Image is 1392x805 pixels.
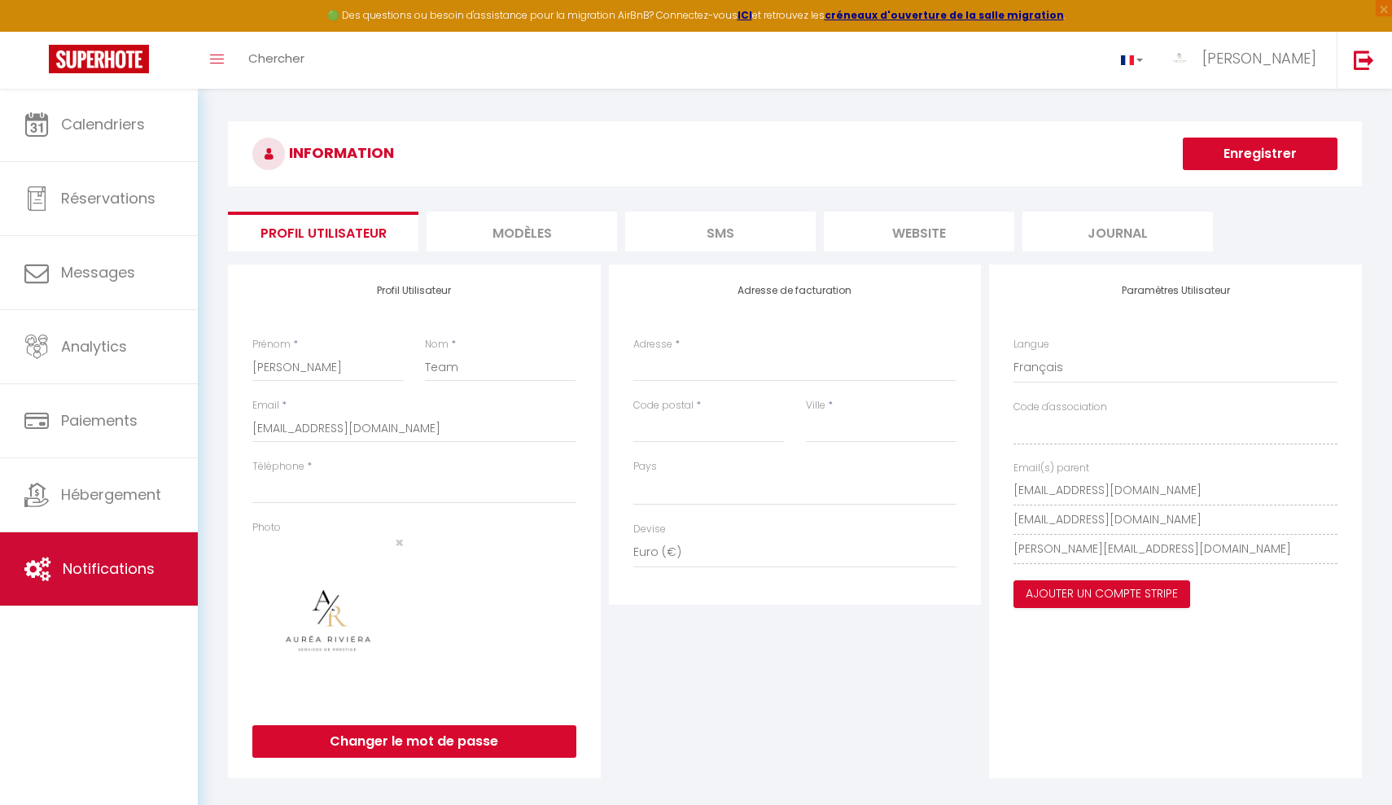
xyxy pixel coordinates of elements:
label: Code postal [633,398,694,413]
label: Email [252,398,279,413]
button: Enregistrer [1183,138,1337,170]
label: Nom [425,337,449,352]
span: × [395,532,404,553]
h4: Adresse de facturation [633,285,957,296]
label: Ville [806,398,825,413]
li: Journal [1022,212,1213,252]
h3: INFORMATION [228,121,1362,186]
h4: Paramètres Utilisateur [1013,285,1337,296]
a: Chercher [236,32,317,89]
label: Pays [633,459,657,475]
li: MODÈLES [427,212,617,252]
span: [PERSON_NAME] [1202,48,1316,68]
span: Réservations [61,188,155,208]
label: Langue [1013,337,1049,352]
li: Profil Utilisateur [228,212,418,252]
label: Adresse [633,337,672,352]
span: Messages [61,262,135,282]
img: Super Booking [49,45,149,73]
img: ... [1167,46,1192,71]
span: Hébergement [61,484,161,505]
button: Close [395,536,404,550]
li: website [824,212,1014,252]
label: Prénom [252,337,291,352]
li: SMS [625,212,816,252]
span: Calendriers [61,114,145,134]
span: Notifications [63,558,155,579]
a: ... [PERSON_NAME] [1155,32,1337,89]
button: Ajouter un compte Stripe [1013,580,1190,608]
button: Changer le mot de passe [252,725,576,758]
h4: Profil Utilisateur [252,285,576,296]
a: ICI [738,8,752,22]
img: logout [1354,50,1374,70]
img: 17574379694926.png [252,550,404,702]
button: Ouvrir le widget de chat LiveChat [13,7,62,55]
label: Email(s) parent [1013,461,1089,476]
label: Devise [633,522,666,537]
label: Téléphone [252,459,304,475]
a: créneaux d'ouverture de la salle migration [825,8,1064,22]
label: Code d'association [1013,400,1107,415]
label: Photo [252,520,281,536]
span: Chercher [248,50,304,67]
span: Analytics [61,336,127,357]
span: Paiements [61,410,138,431]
